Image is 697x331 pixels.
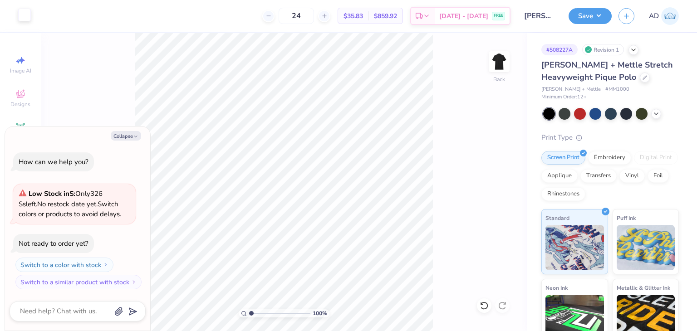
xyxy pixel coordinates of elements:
span: Designs [10,101,30,108]
span: Puff Ink [617,213,636,223]
img: Anjali Dilish [661,7,679,25]
span: 100 % [313,309,327,317]
div: Screen Print [541,151,585,165]
img: Standard [545,225,604,270]
span: [DATE] - [DATE] [439,11,488,21]
button: Switch to a similar product with stock [15,275,142,289]
span: Metallic & Glitter Ink [617,283,670,292]
div: Embroidery [588,151,631,165]
div: Revision 1 [582,44,624,55]
img: Back [490,53,508,71]
div: Applique [541,169,578,183]
div: # 508227A [541,44,578,55]
div: Back [493,75,505,83]
div: Rhinestones [541,187,585,201]
strong: Low Stock in S : [29,189,75,198]
div: Digital Print [634,151,678,165]
span: Neon Ink [545,283,568,292]
a: AD [649,7,679,25]
span: # MM1000 [605,86,629,93]
span: Image AI [10,67,31,74]
div: Foil [648,169,669,183]
span: $35.83 [344,11,363,21]
span: FREE [494,13,503,19]
span: [PERSON_NAME] + Mettle Stretch Heavyweight Pique Polo [541,59,673,83]
div: Print Type [541,132,679,143]
button: Save [569,8,612,24]
img: Switch to a color with stock [103,262,108,268]
div: Not ready to order yet? [19,239,88,248]
button: Collapse [111,131,141,141]
span: Only 326 Ss left. Switch colors or products to avoid delays. [19,189,121,219]
input: – – [279,8,314,24]
div: Vinyl [619,169,645,183]
button: Switch to a color with stock [15,258,113,272]
img: Puff Ink [617,225,675,270]
span: Minimum Order: 12 + [541,93,587,101]
img: Switch to a similar product with stock [131,279,137,285]
div: How can we help you? [19,157,88,166]
span: [PERSON_NAME] + Mettle [541,86,601,93]
span: $859.92 [374,11,397,21]
input: Untitled Design [517,7,562,25]
span: No restock date yet. [37,200,98,209]
span: Standard [545,213,569,223]
div: Transfers [580,169,617,183]
span: AD [649,11,659,21]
